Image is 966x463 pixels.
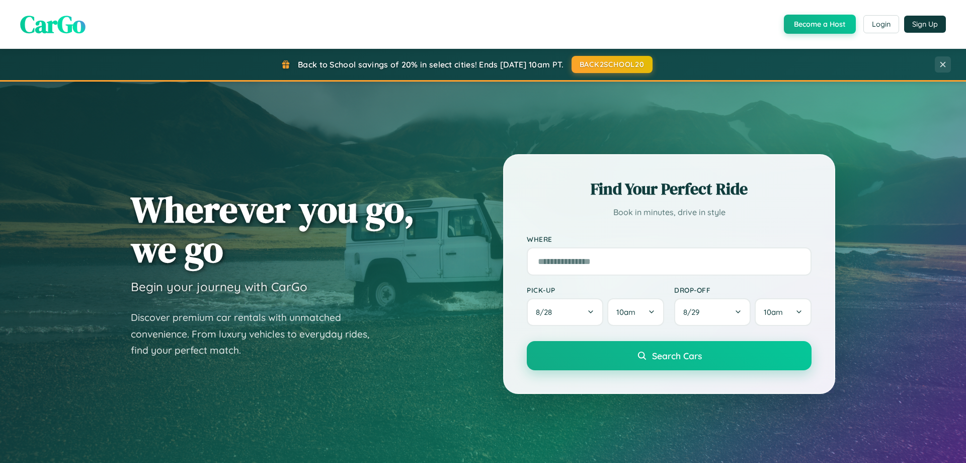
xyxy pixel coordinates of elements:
span: Search Cars [652,350,702,361]
button: 8/29 [674,298,751,326]
button: Login [863,15,899,33]
label: Drop-off [674,286,812,294]
p: Book in minutes, drive in style [527,205,812,220]
span: 10am [764,307,783,317]
button: Search Cars [527,341,812,370]
button: 10am [755,298,812,326]
h2: Find Your Perfect Ride [527,178,812,200]
span: 10am [616,307,635,317]
button: Sign Up [904,16,946,33]
label: Where [527,235,812,243]
label: Pick-up [527,286,664,294]
span: Back to School savings of 20% in select cities! Ends [DATE] 10am PT. [298,59,563,70]
button: 10am [607,298,664,326]
h3: Begin your journey with CarGo [131,279,307,294]
p: Discover premium car rentals with unmatched convenience. From luxury vehicles to everyday rides, ... [131,309,382,359]
button: Become a Host [784,15,856,34]
span: 8 / 29 [683,307,704,317]
span: 8 / 28 [536,307,557,317]
button: BACK2SCHOOL20 [572,56,653,73]
h1: Wherever you go, we go [131,189,415,269]
span: CarGo [20,8,86,41]
button: 8/28 [527,298,603,326]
